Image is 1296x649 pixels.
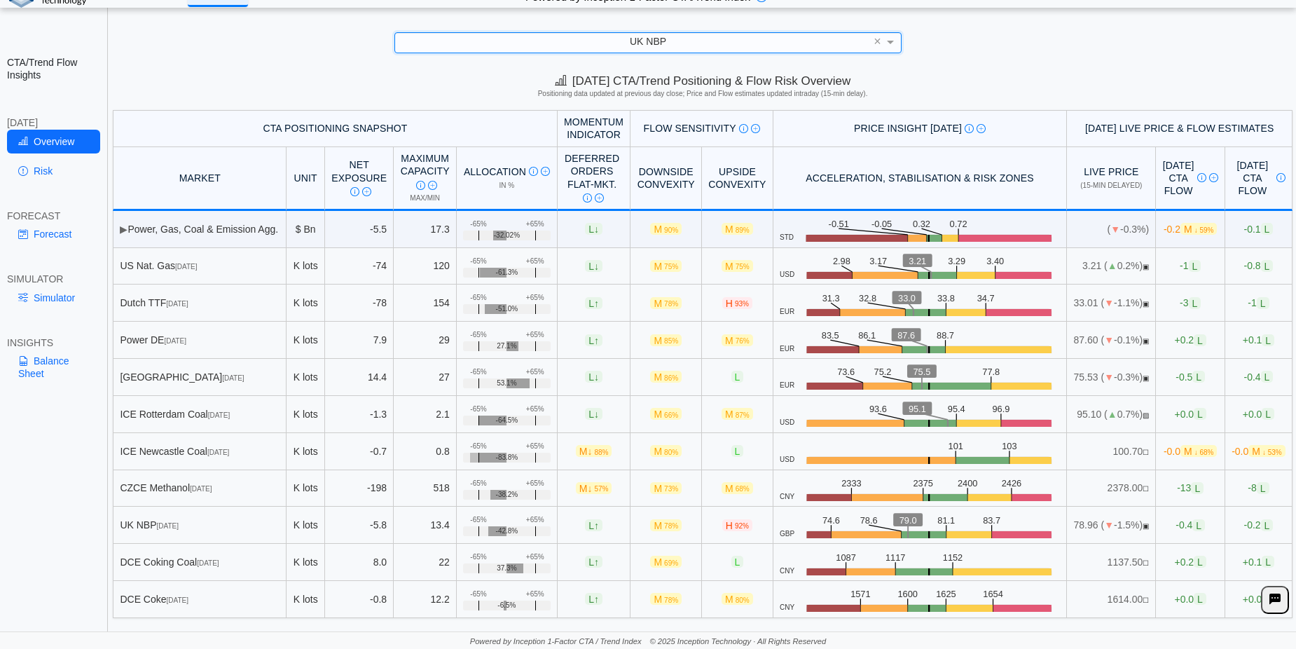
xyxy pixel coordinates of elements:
[325,433,394,470] td: -0.7
[1067,285,1156,322] td: 33.01 ( -1.1%)
[938,515,956,526] text: 81.1
[175,263,197,271] span: [DATE]
[494,231,520,240] span: -32.02%
[780,308,794,316] span: EUR
[120,445,280,458] div: ICE Newcastle Coal
[664,300,678,308] span: 78%
[394,507,457,544] td: 13.4
[594,224,599,235] span: ↓
[470,257,486,266] div: -65%
[1197,173,1206,182] img: Info
[496,305,518,313] span: -51.0%
[1243,519,1273,531] span: -0.2
[496,527,518,535] span: -42.8%
[1143,263,1149,271] span: OPEN: Market session is currently open.
[497,342,516,350] span: 27.1%
[1248,482,1269,494] span: -8
[526,257,544,266] div: +65%
[585,297,602,309] span: L
[899,515,917,526] text: 79.0
[394,322,457,359] td: 29
[394,248,457,285] td: 120
[650,260,682,272] span: M
[1176,519,1205,531] span: -0.4
[909,256,927,266] text: 3.21
[722,482,753,494] span: M
[526,405,544,414] div: +65%
[913,219,930,230] text: 0.32
[594,409,599,420] span: ↓
[7,130,100,153] a: Overview
[587,446,592,457] span: ↓
[664,485,678,493] span: 73%
[401,152,450,191] div: Maximum Capacity
[780,493,794,501] span: CNY
[164,337,186,345] span: [DATE]
[496,491,518,499] span: -38.2%
[937,330,954,341] text: 88.7
[637,122,766,135] div: Flow Sensitivity
[780,418,794,427] span: USD
[1067,110,1292,147] th: [DATE] Live Price & Flow Estimates
[736,263,750,271] span: 75%
[1177,482,1204,494] span: -13
[331,158,387,197] div: Net Exposure
[1243,408,1274,420] span: +0.0
[722,260,753,272] span: M
[735,300,749,308] span: 93%
[558,110,631,147] th: Momentum Indicator
[1192,371,1205,383] span: L
[630,147,702,211] th: Downside Convexity
[526,553,544,561] div: +65%
[735,522,749,530] span: 92%
[394,433,457,470] td: 0.8
[1180,260,1201,272] span: -1
[1143,522,1149,530] span: OPEN: Market session is currently open.
[1189,260,1201,272] span: L
[664,522,678,530] span: 78%
[780,271,794,279] span: USD
[837,367,855,378] text: 73.6
[1108,409,1117,420] span: ▲
[1002,478,1022,489] text: 2426
[576,445,612,457] span: M
[780,122,1060,135] div: Price Insight [DATE]
[869,404,887,415] text: 93.6
[350,187,359,196] img: Info
[739,124,748,133] img: Info
[120,371,280,383] div: [GEOGRAPHIC_DATA]
[555,74,850,88] span: [DATE] CTA/Trend Positioning & Flow Risk Overview
[1143,411,1149,419] span: CLOSED: Session finished for the day.
[120,481,280,494] div: CZCE Methanol
[958,478,978,489] text: 2400
[7,349,100,385] a: Balance Sheet
[526,368,544,376] div: +65%
[950,219,967,230] text: 0.72
[585,223,602,235] span: L
[287,147,325,211] th: Unit
[1257,482,1269,494] span: L
[1067,147,1156,211] th: Live Price
[664,226,678,234] span: 90%
[780,381,794,390] span: EUR
[208,411,230,419] span: [DATE]
[731,371,744,383] span: L
[1108,260,1117,271] span: ▲
[113,147,287,211] th: MARKET
[394,396,457,433] td: 2.1
[1194,408,1206,420] span: L
[833,256,850,266] text: 2.98
[394,470,457,507] td: 518
[965,124,974,133] img: Info
[1194,334,1206,346] span: L
[541,167,550,176] img: Read More
[594,519,599,531] span: ↑
[702,147,773,211] th: Upside Convexity
[858,330,876,341] text: 86.1
[585,519,602,531] span: L
[736,226,750,234] span: 89%
[1104,371,1114,383] span: ▼
[585,556,602,568] span: L
[287,433,325,470] td: K lots
[1143,485,1149,493] span: NO FEED: Live data feed not provided for this market.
